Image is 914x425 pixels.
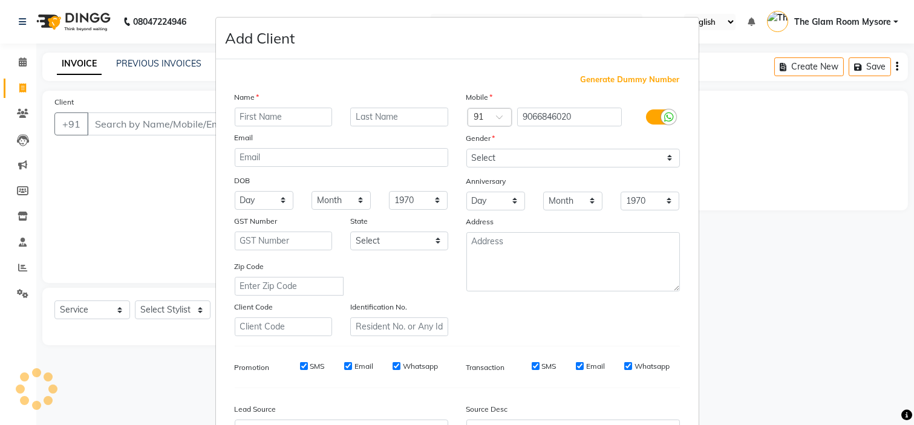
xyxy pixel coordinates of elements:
label: GST Number [235,216,278,227]
label: Email [586,361,605,372]
label: Transaction [466,362,505,373]
label: Zip Code [235,261,264,272]
input: Email [235,148,448,167]
label: Identification No. [350,302,407,313]
label: SMS [542,361,557,372]
label: Anniversary [466,176,506,187]
input: Client Code [235,317,333,336]
label: Promotion [235,362,270,373]
input: Enter Zip Code [235,277,344,296]
label: Name [235,92,260,103]
label: Whatsapp [635,361,670,372]
label: DOB [235,175,250,186]
label: Client Code [235,302,273,313]
input: GST Number [235,232,333,250]
input: First Name [235,108,333,126]
label: State [350,216,368,227]
input: Resident No. or Any Id [350,317,448,336]
label: Source Desc [466,404,508,415]
span: Generate Dummy Number [581,74,680,86]
label: Gender [466,133,495,144]
label: Mobile [466,92,493,103]
input: Mobile [517,108,622,126]
label: Address [466,216,494,227]
label: Whatsapp [403,361,438,372]
label: SMS [310,361,325,372]
h4: Add Client [226,27,295,49]
label: Email [354,361,373,372]
label: Email [235,132,253,143]
label: Lead Source [235,404,276,415]
input: Last Name [350,108,448,126]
